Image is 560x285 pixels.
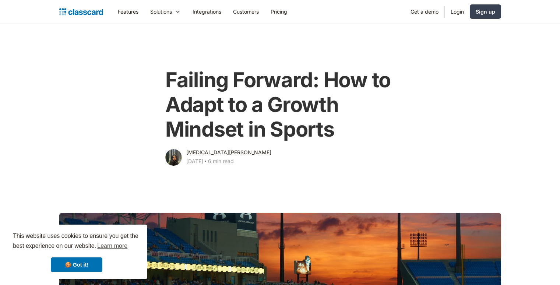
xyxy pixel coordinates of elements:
[445,3,470,20] a: Login
[476,8,495,15] div: Sign up
[96,240,128,251] a: learn more about cookies
[144,3,187,20] div: Solutions
[265,3,293,20] a: Pricing
[112,3,144,20] a: Features
[208,157,234,166] div: 6 min read
[59,7,103,17] a: home
[165,68,395,142] h1: Failing Forward: How to Adapt to a Growth Mindset in Sports
[405,3,444,20] a: Get a demo
[203,157,208,167] div: ‧
[227,3,265,20] a: Customers
[470,4,501,19] a: Sign up
[51,257,102,272] a: dismiss cookie message
[186,148,271,157] div: [MEDICAL_DATA][PERSON_NAME]
[186,157,203,166] div: [DATE]
[6,225,147,279] div: cookieconsent
[13,232,140,251] span: This website uses cookies to ensure you get the best experience on our website.
[150,8,172,15] div: Solutions
[187,3,227,20] a: Integrations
